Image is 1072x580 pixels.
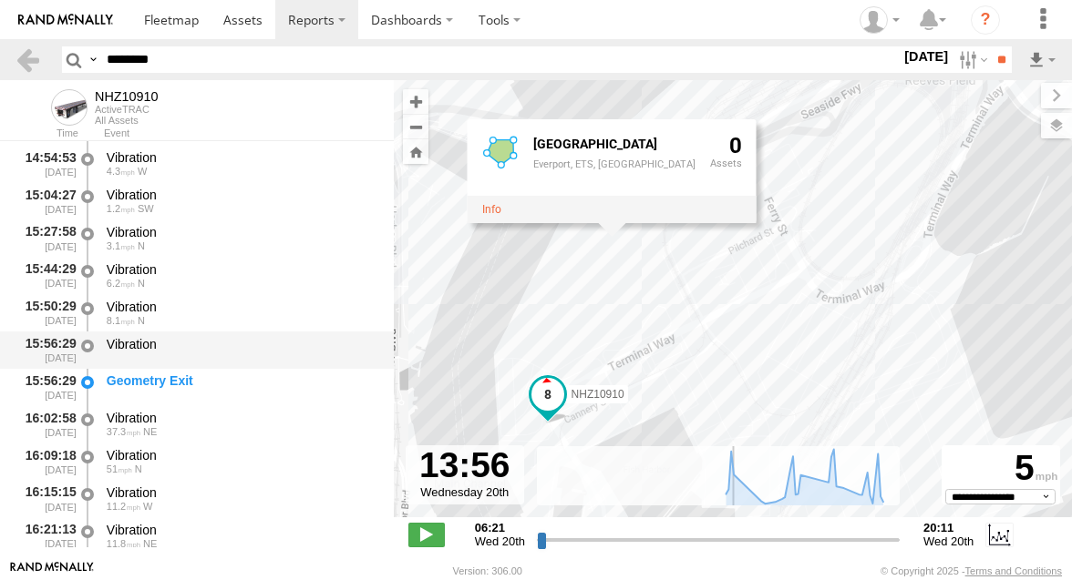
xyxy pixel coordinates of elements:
[95,104,159,115] div: ActiveTRAC
[107,372,376,389] div: Geometry Exit
[107,522,376,538] div: Vibration
[95,89,159,104] div: NHZ10910 - View Asset History
[475,534,525,548] span: Wed 20th Aug 2025
[138,166,147,177] span: Heading: 255
[15,444,78,478] div: 16:09:18 [DATE]
[15,129,78,138] div: Time
[107,278,135,289] span: 6.2
[107,484,376,501] div: Vibration
[15,296,78,330] div: 15:50:29 [DATE]
[944,448,1057,489] div: 5
[15,221,78,255] div: 15:27:58 [DATE]
[86,46,100,73] label: Search Query
[15,519,78,553] div: 16:21:13 [DATE]
[107,501,140,512] span: 11.2
[18,14,113,26] img: rand-logo.svg
[107,187,376,203] div: Vibration
[15,408,78,442] div: 16:02:58 [DATE]
[710,134,742,192] div: 0
[881,565,1062,576] div: © Copyright 2025 -
[1026,46,1057,73] label: Export results as...
[403,89,428,114] button: Zoom in
[453,565,522,576] div: Version: 306.00
[107,538,140,549] span: 11.8
[107,463,132,474] span: 51
[923,534,974,548] span: Wed 20th Aug 2025
[533,137,696,151] div: Fence Name - Everport Terminal
[15,259,78,292] div: 15:44:29 [DATE]
[971,5,1000,35] i: ?
[107,166,135,177] span: 4.3
[533,158,696,169] div: Everport, ETS, [GEOGRAPHIC_DATA]
[965,565,1062,576] a: Terms and Conditions
[107,410,376,426] div: Vibration
[107,261,376,278] div: Vibration
[143,426,157,437] span: Heading: 65
[403,114,428,139] button: Zoom out
[107,315,135,326] span: 8.1
[482,203,501,216] a: View fence details
[143,501,152,512] span: Heading: 288
[138,278,145,289] span: Heading: 1
[107,224,376,240] div: Vibration
[15,184,78,218] div: 15:04:27 [DATE]
[15,371,78,404] div: 15:56:29 [DATE]
[923,521,974,534] strong: 20:11
[107,149,376,166] div: Vibration
[104,129,394,138] div: Event
[107,336,376,352] div: Vibration
[10,562,94,580] a: Visit our Website
[15,333,78,367] div: 15:56:29 [DATE]
[138,203,154,214] span: Heading: 227
[408,523,445,546] label: Play/Stop
[475,521,525,534] strong: 06:21
[107,299,376,315] div: Vibration
[853,6,906,34] div: Zulema McIntosch
[952,46,991,73] label: Search Filter Options
[901,46,952,66] label: [DATE]
[95,115,159,126] div: All Assets
[107,426,140,437] span: 37.3
[107,203,135,214] span: 1.2
[107,240,135,251] span: 3.1
[143,538,157,549] span: Heading: 26
[138,240,145,251] span: Heading: 358
[403,139,428,164] button: Zoom Home
[15,147,78,180] div: 14:54:53 [DATE]
[572,388,624,401] span: NHZ10910
[135,463,142,474] span: Heading: 20
[107,447,376,463] div: Vibration
[15,46,41,73] a: Back to previous Page
[138,315,145,326] span: Heading: 355
[15,482,78,515] div: 16:15:15 [DATE]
